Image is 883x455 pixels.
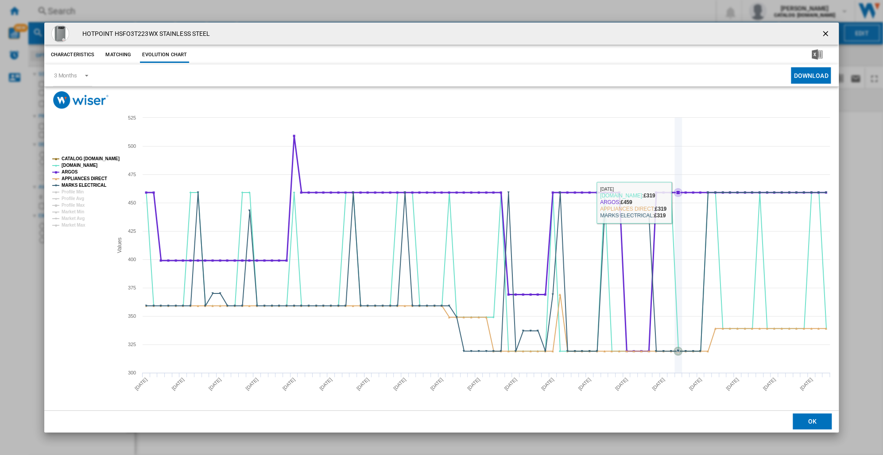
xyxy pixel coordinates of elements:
[51,25,69,42] img: 9338340_R_Z001A
[540,376,554,391] tspan: [DATE]
[793,413,832,429] button: OK
[62,203,85,208] tspan: Profile Max
[140,47,189,63] button: Evolution chart
[78,30,210,39] h4: HOTPOINT HSFO3T223WX STAINLESS STEEL
[503,376,518,391] tspan: [DATE]
[429,376,444,391] tspan: [DATE]
[688,376,702,391] tspan: [DATE]
[355,376,370,391] tspan: [DATE]
[466,376,480,391] tspan: [DATE]
[128,313,136,319] tspan: 350
[62,189,84,194] tspan: Profile Min
[128,200,136,205] tspan: 450
[281,376,296,391] tspan: [DATE]
[170,376,185,391] tspan: [DATE]
[128,143,136,149] tspan: 500
[762,376,776,391] tspan: [DATE]
[244,376,259,391] tspan: [DATE]
[44,23,839,432] md-dialog: Product popup
[817,25,835,42] button: getI18NText('BUTTONS.CLOSE_DIALOG')
[725,376,740,391] tspan: [DATE]
[62,170,78,174] tspan: ARGOS
[128,285,136,290] tspan: 375
[821,29,832,40] ng-md-icon: getI18NText('BUTTONS.CLOSE_DIALOG')
[577,376,592,391] tspan: [DATE]
[128,115,136,120] tspan: 525
[651,376,666,391] tspan: [DATE]
[791,67,831,84] button: Download
[798,47,837,63] button: Download in Excel
[207,376,222,391] tspan: [DATE]
[62,176,107,181] tspan: APPLIANCES DIRECT
[62,223,85,227] tspan: Market Max
[614,376,628,391] tspan: [DATE]
[812,49,822,60] img: excel-24x24.png
[62,163,97,168] tspan: [DOMAIN_NAME]
[99,47,138,63] button: Matching
[133,376,148,391] tspan: [DATE]
[54,72,77,79] div: 3 Months
[49,47,97,63] button: Characteristics
[798,376,813,391] tspan: [DATE]
[116,237,122,253] tspan: Values
[62,196,84,201] tspan: Profile Avg
[62,216,85,221] tspan: Market Avg
[62,209,84,214] tspan: Market Min
[128,172,136,177] tspan: 475
[128,257,136,262] tspan: 400
[62,156,120,161] tspan: CATALOG [DOMAIN_NAME]
[128,342,136,347] tspan: 325
[128,370,136,375] tspan: 300
[392,376,407,391] tspan: [DATE]
[53,91,108,108] img: logo_wiser_300x94.png
[62,183,106,188] tspan: MARKS ELECTRICAL
[128,228,136,234] tspan: 425
[318,376,333,391] tspan: [DATE]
